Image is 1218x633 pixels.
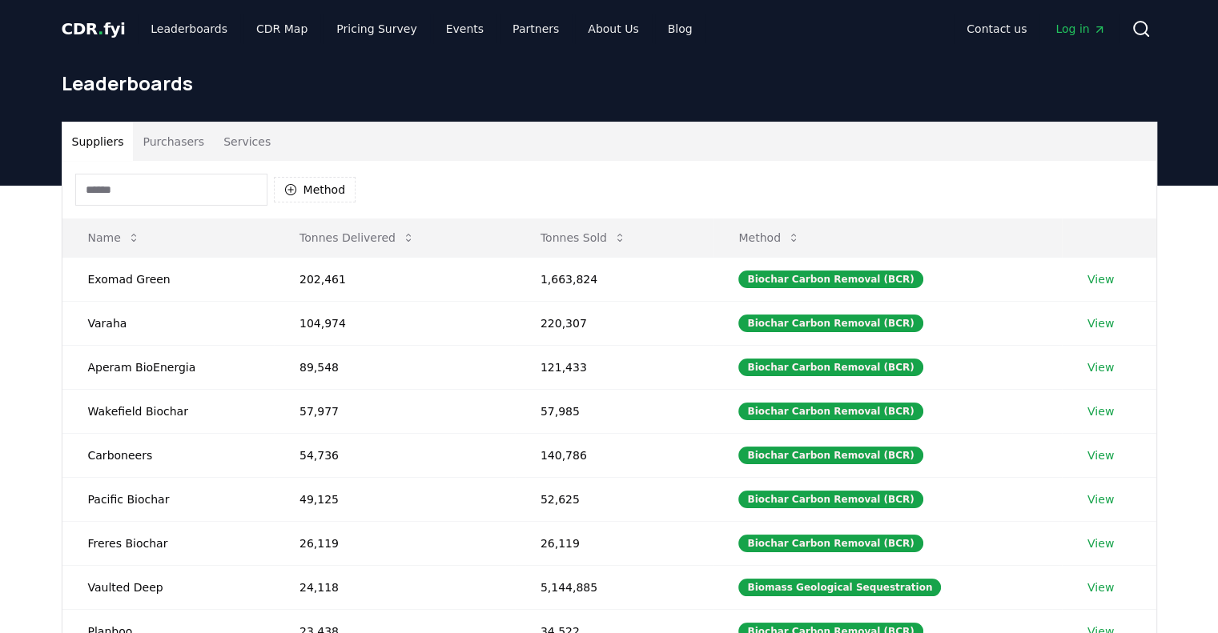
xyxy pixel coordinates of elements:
a: Events [433,14,496,43]
a: Partners [500,14,572,43]
td: Vaulted Deep [62,565,274,609]
td: 5,144,885 [515,565,714,609]
nav: Main [954,14,1118,43]
a: View [1087,447,1114,463]
button: Method [274,177,356,202]
td: Freres Biochar [62,521,274,565]
a: About Us [575,14,651,43]
div: Biochar Carbon Removal (BCR) [738,359,923,376]
button: Tonnes Delivered [287,222,428,254]
td: 26,119 [515,521,714,565]
td: Wakefield Biochar [62,389,274,433]
div: Biochar Carbon Removal (BCR) [738,314,923,332]
td: 57,985 [515,389,714,433]
a: Leaderboards [138,14,240,43]
td: 52,625 [515,477,714,521]
a: Blog [655,14,705,43]
div: Biochar Carbon Removal (BCR) [738,447,923,464]
button: Method [726,222,813,254]
div: Biochar Carbon Removal (BCR) [738,535,923,552]
td: 104,974 [274,301,515,345]
div: Biochar Carbon Removal (BCR) [738,403,923,420]
a: CDR Map [243,14,320,43]
button: Suppliers [62,122,134,161]
div: Biomass Geological Sequestration [738,579,941,596]
td: Exomad Green [62,257,274,301]
span: CDR fyi [62,19,126,38]
td: 140,786 [515,433,714,477]
button: Purchasers [133,122,214,161]
a: View [1087,535,1114,551]
td: 1,663,824 [515,257,714,301]
a: View [1087,315,1114,331]
a: View [1087,271,1114,287]
button: Services [214,122,280,161]
td: Pacific Biochar [62,477,274,521]
div: Biochar Carbon Removal (BCR) [738,270,923,288]
span: Log in [1055,21,1105,37]
nav: Main [138,14,705,43]
a: CDR.fyi [62,18,126,40]
td: Aperam BioEnergia [62,345,274,389]
a: Pricing Survey [324,14,429,43]
td: 54,736 [274,433,515,477]
a: View [1087,359,1114,375]
td: 220,307 [515,301,714,345]
a: View [1087,491,1114,507]
td: 57,977 [274,389,515,433]
a: View [1087,403,1114,419]
td: Varaha [62,301,274,345]
a: View [1087,579,1114,595]
a: Log in [1043,14,1118,43]
td: 49,125 [274,477,515,521]
span: . [98,19,103,38]
div: Biochar Carbon Removal (BCR) [738,491,923,508]
h1: Leaderboards [62,70,1157,96]
td: 26,119 [274,521,515,565]
td: 89,548 [274,345,515,389]
button: Tonnes Sold [528,222,639,254]
td: Carboneers [62,433,274,477]
a: Contact us [954,14,1039,43]
td: 202,461 [274,257,515,301]
button: Name [75,222,153,254]
td: 24,118 [274,565,515,609]
td: 121,433 [515,345,714,389]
